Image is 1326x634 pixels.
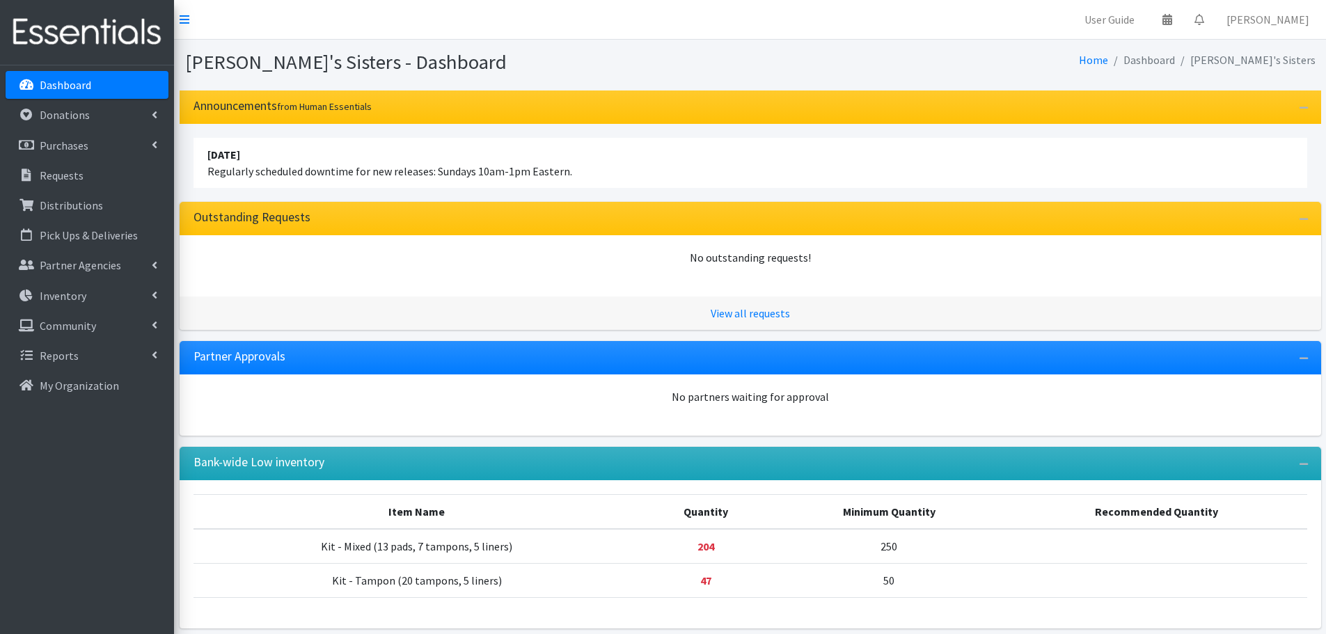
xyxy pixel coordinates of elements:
a: Community [6,312,168,340]
h3: Partner Approvals [194,349,285,364]
p: Purchases [40,138,88,152]
h3: Outstanding Requests [194,210,310,225]
a: Pick Ups & Deliveries [6,221,168,249]
th: Recommended Quantity [1007,494,1307,529]
a: My Organization [6,372,168,399]
li: Dashboard [1108,50,1175,70]
li: [PERSON_NAME]'s Sisters [1175,50,1316,70]
p: Partner Agencies [40,258,121,272]
h3: Announcements [194,99,372,113]
p: Dashboard [40,78,91,92]
h3: Bank-wide Low inventory [194,455,324,470]
p: Pick Ups & Deliveries [40,228,138,242]
a: Inventory [6,282,168,310]
td: Kit - Tampon (20 tampons, 5 liners) [194,563,640,597]
p: My Organization [40,379,119,393]
a: Requests [6,161,168,189]
strong: Below minimum quantity [700,573,711,587]
td: Kit - Mixed (13 pads, 7 tampons, 5 liners) [194,529,640,564]
li: Regularly scheduled downtime for new releases: Sundays 10am-1pm Eastern. [194,138,1307,188]
a: User Guide [1073,6,1146,33]
td: 50 [772,563,1007,597]
p: Distributions [40,198,103,212]
strong: [DATE] [207,148,240,161]
th: Item Name [194,494,640,529]
a: [PERSON_NAME] [1215,6,1320,33]
img: HumanEssentials [6,9,168,56]
p: Donations [40,108,90,122]
p: Requests [40,168,84,182]
p: Reports [40,349,79,363]
a: Reports [6,342,168,370]
p: Inventory [40,289,86,303]
td: 250 [772,529,1007,564]
div: No partners waiting for approval [194,388,1307,405]
a: Donations [6,101,168,129]
a: Distributions [6,191,168,219]
strong: Below minimum quantity [697,539,714,553]
small: from Human Essentials [277,100,372,113]
th: Minimum Quantity [772,494,1007,529]
a: Purchases [6,132,168,159]
div: No outstanding requests! [194,249,1307,266]
a: View all requests [711,306,790,320]
p: Community [40,319,96,333]
h1: [PERSON_NAME]'s Sisters - Dashboard [185,50,745,74]
a: Dashboard [6,71,168,99]
a: Partner Agencies [6,251,168,279]
a: Home [1079,53,1108,67]
th: Quantity [640,494,772,529]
